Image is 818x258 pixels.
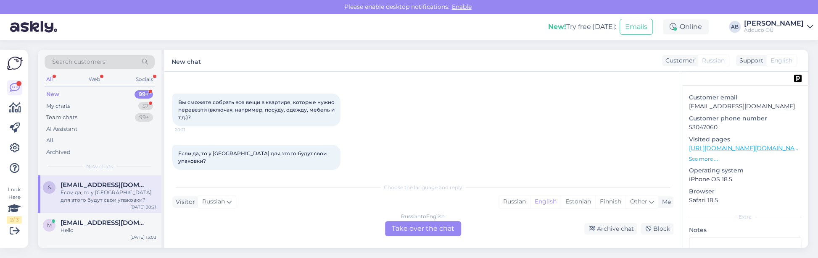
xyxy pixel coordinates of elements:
[202,197,225,206] span: Russian
[175,127,206,133] span: 20:21
[61,189,156,204] div: Если да, то у [GEOGRAPHIC_DATA] для этого будут свои упаковки?
[87,74,102,85] div: Web
[46,125,77,133] div: AI Assistant
[7,57,23,70] img: Askly Logo
[689,196,801,205] p: Safari 18.5
[138,102,153,110] div: 57
[584,223,637,235] div: Archive chat
[702,56,725,65] span: Russian
[61,227,156,234] div: Hello
[7,186,22,224] div: Look Here
[172,184,673,191] div: Choose the language and reply
[86,163,113,170] span: New chats
[689,226,801,235] p: Notes
[61,181,148,189] span: stella.einla@berlin.com
[620,19,653,35] button: Emails
[689,135,801,144] p: Visited pages
[663,19,709,34] div: Online
[61,219,148,227] span: m_elabd@hotmail.com
[548,23,566,31] b: New!
[7,216,22,224] div: 2 / 3
[662,56,695,65] div: Customer
[449,3,474,10] span: Enable
[548,22,616,32] div: Try free [DATE]:
[689,213,801,221] div: Extra
[178,99,336,120] span: Вы сможете собрать все вещи в квартире, которые нужно перевезти (включая, например, посуду, одежд...
[130,204,156,210] div: [DATE] 20:21
[46,102,70,110] div: My chats
[130,234,156,240] div: [DATE] 13:03
[530,195,561,208] div: English
[689,102,801,111] p: [EMAIL_ADDRESS][DOMAIN_NAME]
[401,213,445,220] div: Russian to English
[499,195,530,208] div: Russian
[689,175,801,184] p: iPhone OS 18.5
[771,56,792,65] span: English
[178,150,328,164] span: Если да, то у [GEOGRAPHIC_DATA] для этого будут свои упаковки?
[385,221,461,236] div: Take over the chat
[689,187,801,196] p: Browser
[689,155,801,163] p: See more ...
[175,170,206,177] span: 20:21
[46,136,53,145] div: All
[659,198,671,206] div: Me
[46,148,71,156] div: Archived
[46,90,59,99] div: New
[48,184,51,190] span: s
[689,114,801,123] p: Customer phone number
[135,90,153,99] div: 99+
[794,75,802,82] img: pd
[736,56,763,65] div: Support
[45,74,54,85] div: All
[561,195,595,208] div: Estonian
[52,57,106,66] span: Search customers
[744,20,804,27] div: [PERSON_NAME]
[689,123,801,132] p: 53047060
[630,198,647,205] span: Other
[689,166,801,175] p: Operating system
[689,144,805,152] a: [URL][DOMAIN_NAME][DOMAIN_NAME]
[744,20,813,34] a: [PERSON_NAME]Adduco OÜ
[135,113,153,122] div: 99+
[172,55,201,66] label: New chat
[729,21,741,33] div: AB
[641,223,673,235] div: Block
[172,198,195,206] div: Visitor
[744,27,804,34] div: Adduco OÜ
[46,113,77,122] div: Team chats
[134,74,155,85] div: Socials
[689,93,801,102] p: Customer email
[595,195,625,208] div: Finnish
[47,222,52,228] span: m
